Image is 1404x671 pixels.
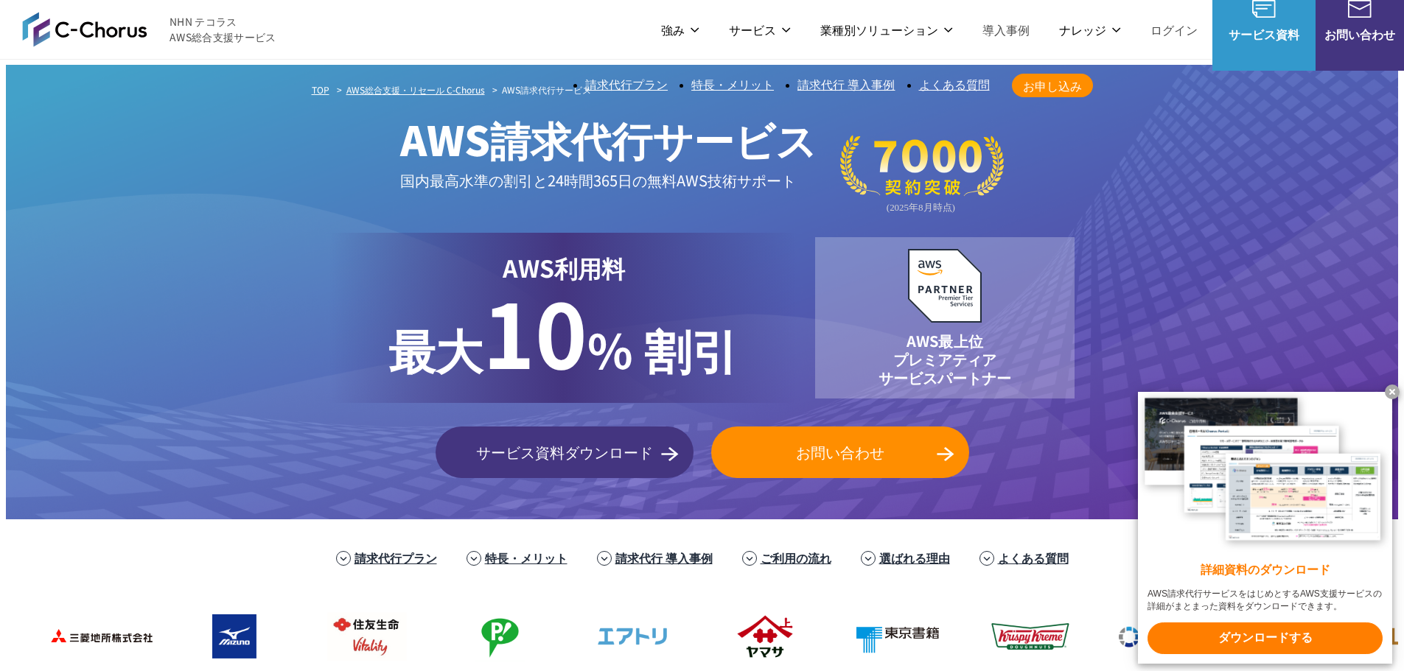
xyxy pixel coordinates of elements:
span: サービス資料 [1212,25,1316,43]
a: サービス資料ダウンロード [436,426,694,478]
span: AWS請求代行サービス [502,83,591,96]
a: よくある質問 [998,549,1069,567]
a: 詳細資料のダウンロード AWS請求代行サービスをはじめとするAWS支援サービスの詳細がまとまった資料をダウンロードできます。 ダウンロードする [1138,392,1392,664]
img: AWSプレミアティアサービスパートナー [908,249,982,323]
img: フジモトHD [439,607,557,666]
span: 最大 [388,315,483,382]
a: TOP [312,83,329,96]
img: 契約件数 [840,126,1004,223]
a: 請求代行プラン [355,549,437,567]
p: ナレッジ [1059,21,1121,39]
p: AWS最上位 プレミアティア サービスパートナー [879,331,1011,387]
x-t: 詳細資料のダウンロード [1148,562,1383,579]
a: 請求代行 導入事例 [615,549,713,567]
img: 共同通信デジタル [1103,607,1220,666]
img: エアトリ [572,607,690,666]
img: 東京書籍 [837,607,955,666]
img: 三菱地所 [41,607,159,666]
img: ミズノ [174,607,292,666]
a: 選ばれる理由 [879,549,950,567]
x-t: ダウンロードする [1148,622,1383,654]
span: サービス資料ダウンロード [436,441,694,463]
span: AWS請求代行サービス [400,109,817,168]
p: AWS利用料 [388,250,738,287]
span: お問い合わせ [711,441,969,463]
a: お申し込み [1012,74,1093,97]
img: AWS総合支援サービス C-Chorus [22,12,147,47]
a: 特長・メリット [485,549,567,567]
a: AWS総合支援・リセール C-Chorus [346,83,485,96]
p: 強み [661,21,699,39]
x-t: AWS請求代行サービスをはじめとするAWS支援サービスの詳細がまとまった資料をダウンロードできます。 [1148,588,1383,613]
a: お問い合わせ [711,426,969,478]
p: 業種別ソリューション [820,21,953,39]
p: 国内最高水準の割引と 24時間365日の無料AWS技術サポート [400,168,817,192]
a: 特長・メリット [691,79,774,91]
img: 住友生命保険相互 [307,607,425,666]
a: 請求代行プラン [585,79,668,91]
a: 請求代行 導入事例 [797,79,895,91]
span: お申し込み [1012,77,1093,95]
a: AWS総合支援サービス C-Chorus NHN テコラスAWS総合支援サービス [22,12,276,47]
img: ヤマサ醤油 [705,607,823,666]
a: 導入事例 [982,21,1030,39]
span: お問い合わせ [1316,25,1404,43]
span: 10 [483,267,587,395]
img: クリスピー・クリーム・ドーナツ [970,607,1088,666]
span: NHN テコラス AWS総合支援サービス [170,14,276,45]
a: ご利用の流れ [761,549,831,567]
p: % 割引 [388,287,738,385]
a: ログイン [1150,21,1198,39]
a: よくある質問 [919,79,990,91]
p: サービス [729,21,791,39]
